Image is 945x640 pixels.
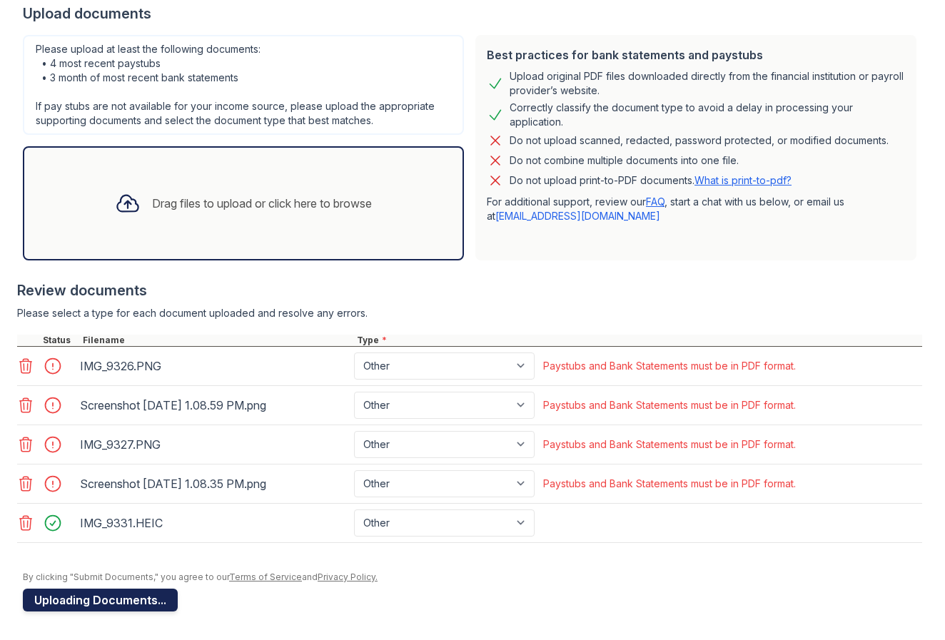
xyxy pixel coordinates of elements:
div: Do not combine multiple documents into one file. [510,152,739,169]
a: FAQ [646,195,664,208]
div: Please upload at least the following documents: • 4 most recent paystubs • 3 month of most recent... [23,35,464,135]
div: Status [40,335,80,346]
a: Terms of Service [229,572,302,582]
div: Paystubs and Bank Statements must be in PDF format. [543,398,796,412]
div: Please select a type for each document uploaded and resolve any errors. [17,306,922,320]
p: Do not upload print-to-PDF documents. [510,173,792,188]
div: Best practices for bank statements and paystubs [487,46,905,64]
div: Screenshot [DATE] 1.08.59 PM.png [80,394,348,417]
div: Paystubs and Bank Statements must be in PDF format. [543,437,796,452]
div: Review documents [17,280,922,300]
div: By clicking "Submit Documents," you agree to our and [23,572,922,583]
div: Do not upload scanned, redacted, password protected, or modified documents. [510,132,889,149]
div: IMG_9327.PNG [80,433,348,456]
div: Correctly classify the document type to avoid a delay in processing your application. [510,101,905,129]
button: Uploading Documents... [23,589,178,611]
div: Drag files to upload or click here to browse [152,195,372,212]
div: Upload documents [23,4,922,24]
a: [EMAIL_ADDRESS][DOMAIN_NAME] [495,210,660,222]
div: Screenshot [DATE] 1.08.35 PM.png [80,472,348,495]
a: What is print-to-pdf? [694,174,792,186]
div: Paystubs and Bank Statements must be in PDF format. [543,477,796,491]
div: Type [354,335,922,346]
div: Filename [80,335,354,346]
p: For additional support, review our , start a chat with us below, or email us at [487,195,905,223]
div: Upload original PDF files downloaded directly from the financial institution or payroll provider’... [510,69,905,98]
a: Privacy Policy. [318,572,378,582]
div: IMG_9331.HEIC [80,512,348,534]
div: Paystubs and Bank Statements must be in PDF format. [543,359,796,373]
div: IMG_9326.PNG [80,355,348,377]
